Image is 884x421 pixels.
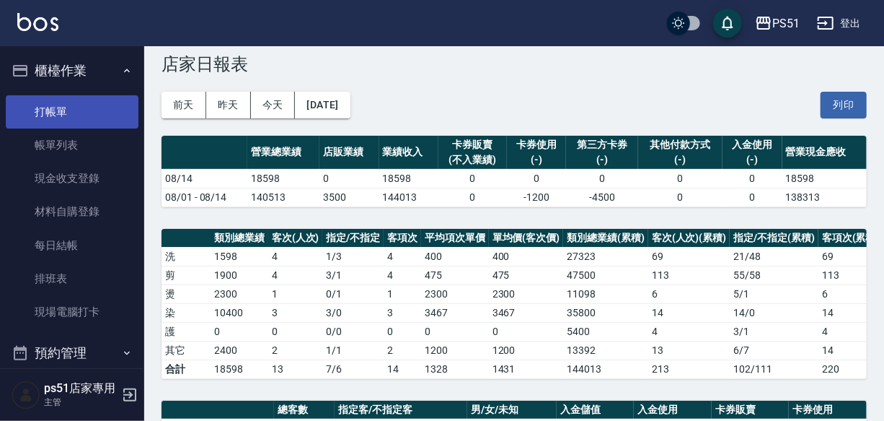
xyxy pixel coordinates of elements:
button: PS51 [749,9,805,38]
a: 材料自購登錄 [6,195,138,228]
td: 3 / 0 [322,303,384,322]
td: 護 [162,322,211,341]
th: 類別總業績 [211,229,268,248]
td: 1 [384,285,421,303]
td: 3 [268,303,323,322]
td: 6 [818,285,883,303]
td: 47500 [563,266,648,285]
th: 卡券使用 [789,401,867,420]
td: 0 [268,322,323,341]
td: 213 [648,360,730,378]
th: 客項次(累積) [818,229,883,248]
td: 燙 [162,285,211,303]
td: 0 [438,169,507,188]
div: (-) [510,152,562,168]
th: 營業總業績 [247,136,319,170]
a: 排班表 [6,262,138,295]
td: 2400 [211,341,268,360]
td: 1900 [211,266,268,285]
td: 3500 [319,188,379,207]
td: 4 [268,247,323,266]
th: 平均項次單價 [421,229,489,248]
td: 5400 [563,322,648,341]
div: 卡券使用 [510,137,562,152]
td: 69 [818,247,883,266]
td: 2 [384,341,421,360]
td: 475 [489,266,564,285]
td: 3467 [421,303,489,322]
td: 14 [384,360,421,378]
td: 6 / 7 [730,341,818,360]
td: 洗 [162,247,211,266]
td: 102/111 [730,360,818,378]
td: 2 [268,341,323,360]
td: 400 [421,247,489,266]
td: 55 / 58 [730,266,818,285]
button: 前天 [162,92,206,118]
div: 其他付款方式 [642,137,719,152]
button: 櫃檯作業 [6,52,138,90]
td: 18598 [379,169,438,188]
td: 4 [648,322,730,341]
td: 144013 [563,360,648,378]
a: 打帳單 [6,95,138,129]
th: 客次(人次)(累積) [648,229,730,248]
td: 18598 [782,169,867,188]
td: 1328 [421,360,489,378]
td: 2300 [489,285,564,303]
td: 0 / 0 [322,322,384,341]
td: 138313 [782,188,867,207]
td: 21 / 48 [730,247,818,266]
td: 0 / 1 [322,285,384,303]
td: 113 [818,266,883,285]
div: PS51 [772,14,800,32]
td: 合計 [162,360,211,378]
td: 4 [384,247,421,266]
div: (-) [726,152,778,168]
td: 35800 [563,303,648,322]
td: 5 / 1 [730,285,818,303]
td: 69 [648,247,730,266]
th: 業績收入 [379,136,438,170]
td: 其它 [162,341,211,360]
th: 總客數 [274,401,335,420]
img: Logo [17,13,58,31]
th: 類別總業績(累積) [563,229,648,248]
td: 3 / 1 [730,322,818,341]
button: [DATE] [295,92,350,118]
button: 今天 [251,92,296,118]
th: 店販業績 [319,136,379,170]
td: 4 [268,266,323,285]
td: 0 [421,322,489,341]
td: 6 [648,285,730,303]
td: 0 [438,188,507,207]
td: 染 [162,303,211,322]
th: 營業現金應收 [782,136,867,170]
td: 140513 [247,188,319,207]
td: 14 / 0 [730,303,818,322]
th: 單均價(客次價) [489,229,564,248]
p: 主管 [44,396,118,409]
td: 11098 [563,285,648,303]
div: (-) [570,152,635,168]
div: (-) [642,152,719,168]
td: 14 [648,303,730,322]
td: 2300 [211,285,268,303]
td: 剪 [162,266,211,285]
td: 2300 [421,285,489,303]
td: 0 [566,169,638,188]
th: 指定/不指定 [322,229,384,248]
div: 卡券販賣 [442,137,503,152]
td: 7/6 [322,360,384,378]
td: 0 [211,322,268,341]
td: -4500 [566,188,638,207]
td: 400 [489,247,564,266]
button: 列印 [821,92,867,118]
td: 13 [268,360,323,378]
button: 昨天 [206,92,251,118]
td: 475 [421,266,489,285]
td: 18598 [247,169,319,188]
td: 0 [489,322,564,341]
td: 13 [648,341,730,360]
td: 18598 [211,360,268,378]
